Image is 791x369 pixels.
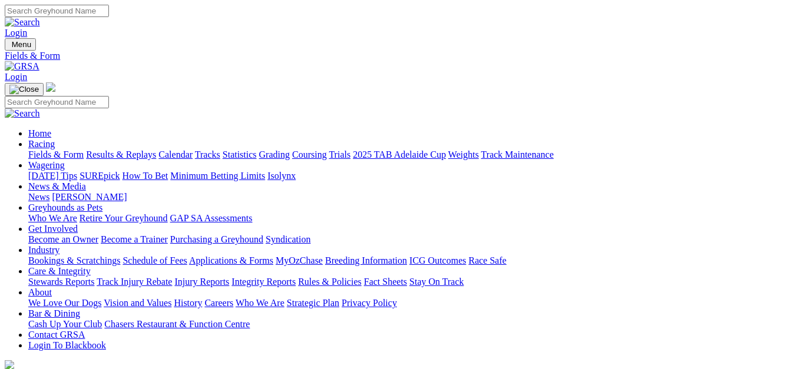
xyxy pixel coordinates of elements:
a: Applications & Forms [189,255,273,265]
input: Search [5,5,109,17]
a: Syndication [266,234,310,244]
a: SUREpick [80,171,120,181]
a: Race Safe [468,255,506,265]
div: About [28,298,786,308]
a: Greyhounds as Pets [28,202,102,212]
a: Careers [204,298,233,308]
a: Minimum Betting Limits [170,171,265,181]
a: Login [5,72,27,82]
a: Schedule of Fees [123,255,187,265]
a: News & Media [28,181,86,191]
div: News & Media [28,192,786,202]
a: About [28,287,52,297]
a: Grading [259,149,290,159]
div: Get Involved [28,234,786,245]
a: Calendar [158,149,193,159]
img: logo-grsa-white.png [46,82,55,92]
a: Statistics [223,149,257,159]
div: Bar & Dining [28,319,786,330]
a: Racing [28,139,55,149]
a: Coursing [292,149,327,159]
a: MyOzChase [276,255,323,265]
a: GAP SA Assessments [170,213,253,223]
div: Industry [28,255,786,266]
a: [DATE] Tips [28,171,77,181]
a: Fields & Form [5,51,786,61]
a: Injury Reports [174,277,229,287]
button: Toggle navigation [5,83,44,96]
a: Integrity Reports [231,277,296,287]
a: Privacy Policy [342,298,397,308]
a: History [174,298,202,308]
a: Bookings & Scratchings [28,255,120,265]
div: Racing [28,149,786,160]
a: Wagering [28,160,65,170]
a: Isolynx [267,171,296,181]
a: Breeding Information [325,255,407,265]
a: Track Maintenance [481,149,554,159]
a: News [28,192,49,202]
a: Retire Your Greyhound [80,213,168,223]
a: Fact Sheets [364,277,407,287]
div: Care & Integrity [28,277,786,287]
a: Who We Are [236,298,284,308]
a: Login To Blackbook [28,340,106,350]
a: Results & Replays [86,149,156,159]
a: Become a Trainer [101,234,168,244]
a: Trials [329,149,350,159]
a: Chasers Restaurant & Function Centre [104,319,250,329]
a: [PERSON_NAME] [52,192,127,202]
a: Vision and Values [104,298,171,308]
a: 2025 TAB Adelaide Cup [353,149,446,159]
a: Home [28,128,51,138]
a: Get Involved [28,224,78,234]
a: Who We Are [28,213,77,223]
div: Greyhounds as Pets [28,213,786,224]
a: Tracks [195,149,220,159]
a: Weights [448,149,479,159]
a: Industry [28,245,59,255]
a: Login [5,28,27,38]
a: ICG Outcomes [409,255,466,265]
input: Search [5,96,109,108]
a: Track Injury Rebate [97,277,172,287]
a: Cash Up Your Club [28,319,102,329]
button: Toggle navigation [5,38,36,51]
a: Fields & Form [28,149,84,159]
a: Strategic Plan [287,298,339,308]
img: Close [9,85,39,94]
a: Care & Integrity [28,266,91,276]
a: Purchasing a Greyhound [170,234,263,244]
a: Rules & Policies [298,277,362,287]
a: We Love Our Dogs [28,298,101,308]
a: Stewards Reports [28,277,94,287]
a: Contact GRSA [28,330,85,340]
img: GRSA [5,61,39,72]
div: Wagering [28,171,786,181]
a: How To Bet [123,171,168,181]
a: Stay On Track [409,277,464,287]
a: Bar & Dining [28,308,80,318]
img: Search [5,17,40,28]
span: Menu [12,40,31,49]
a: Become an Owner [28,234,98,244]
img: Search [5,108,40,119]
